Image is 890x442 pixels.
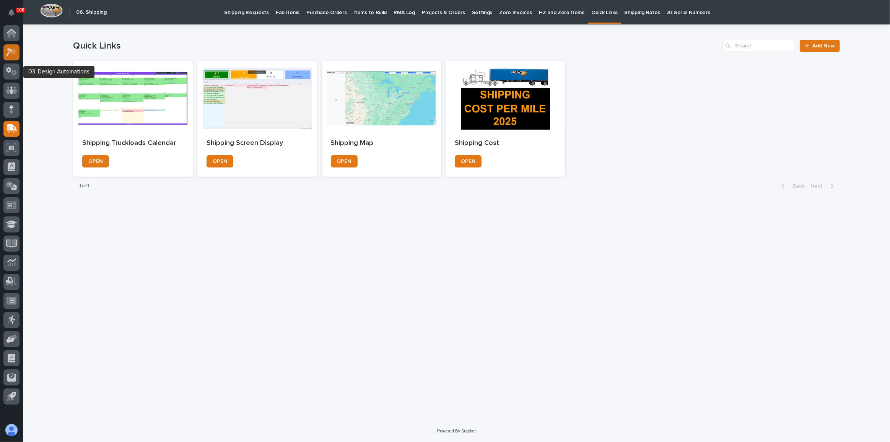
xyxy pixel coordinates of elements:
p: 100 [17,7,24,13]
button: Back [775,183,807,190]
span: OPEN [461,159,475,164]
h2: 06. Shipping [76,9,107,16]
a: OPEN [455,155,482,167]
h1: Quick Links [73,41,719,52]
span: Add New [812,43,835,49]
a: Powered By Stacker [437,429,476,433]
span: OPEN [88,159,103,164]
p: Shipping Screen Display [207,139,308,148]
p: Shipping Map [331,139,432,148]
a: Add New [800,40,840,52]
a: Shipping Truckloads CalendarOPEN [73,61,193,177]
span: Next [810,183,827,190]
a: Shipping Screen DisplayOPEN [197,61,317,177]
a: Shipping MapOPEN [322,61,441,177]
p: Shipping Truckloads Calendar [82,139,184,148]
span: Back [788,183,804,190]
p: 1 of 1 [73,177,96,195]
a: OPEN [331,155,358,167]
a: OPEN [207,155,233,167]
img: Workspace Logo [40,3,63,18]
p: Shipping Cost [455,139,556,148]
div: Notifications100 [10,9,20,21]
input: Search [722,40,795,52]
span: OPEN [213,159,227,164]
button: Notifications [3,5,20,21]
a: OPEN [82,155,109,167]
span: OPEN [337,159,351,164]
a: Shipping CostOPEN [446,61,565,177]
button: users-avatar [3,422,20,438]
button: Next [807,183,840,190]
